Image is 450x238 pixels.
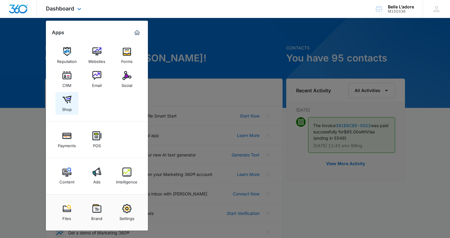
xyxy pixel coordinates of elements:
a: Email [85,68,108,91]
div: Websites [88,56,105,64]
a: Files [55,201,78,224]
div: account id [388,9,414,13]
a: Marketing 360® Dashboard [132,28,142,37]
a: Forms [115,44,138,67]
div: Content [59,177,74,184]
div: Files [62,213,71,221]
span: Dashboard [46,5,74,12]
div: Intelligence [116,177,137,184]
div: CRM [62,80,71,88]
div: Payments [58,140,76,148]
div: Forms [121,56,133,64]
a: Shop [55,92,78,115]
a: Content [55,165,78,187]
a: Ads [85,165,108,187]
a: POS [85,128,108,151]
div: account name [388,4,414,9]
div: Email [92,80,102,88]
div: Reputation [57,56,77,64]
div: Social [121,80,132,88]
div: Brand [91,213,102,221]
h2: Apps [52,30,64,35]
div: Ads [93,177,100,184]
a: CRM [55,68,78,91]
div: Shop [62,104,72,112]
a: Websites [85,44,108,67]
a: Brand [85,201,108,224]
a: Settings [115,201,138,224]
div: Settings [119,213,134,221]
div: POS [93,140,101,148]
a: Intelligence [115,165,138,187]
a: Social [115,68,138,91]
a: Payments [55,128,78,151]
a: Reputation [55,44,78,67]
